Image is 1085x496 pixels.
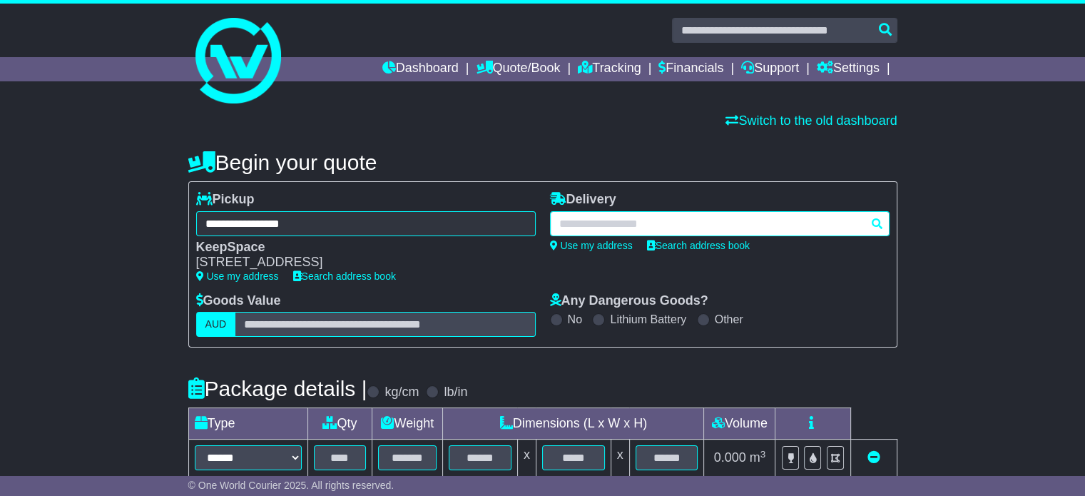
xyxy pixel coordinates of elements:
h4: Begin your quote [188,151,897,174]
label: Lithium Battery [610,313,686,326]
a: Financials [658,57,723,81]
a: Search address book [647,240,750,251]
a: Remove this item [867,450,880,465]
label: lb/in [444,385,467,400]
label: Goods Value [196,293,281,309]
td: Qty [307,408,372,440]
label: kg/cm [384,385,419,400]
span: m [750,450,766,465]
td: Weight [372,408,443,440]
label: Other [715,313,743,326]
sup: 3 [760,449,766,460]
div: [STREET_ADDRESS] [196,255,521,270]
typeahead: Please provide city [550,211,890,236]
a: Settings [817,57,880,81]
a: Switch to the old dashboard [725,113,897,128]
a: Use my address [196,270,279,282]
a: Quote/Book [476,57,560,81]
label: Delivery [550,192,616,208]
td: Dimensions (L x W x H) [443,408,704,440]
label: AUD [196,312,236,337]
a: Dashboard [382,57,459,81]
label: Any Dangerous Goods? [550,293,708,309]
a: Tracking [578,57,641,81]
span: © One World Courier 2025. All rights reserved. [188,480,394,491]
td: Volume [704,408,775,440]
a: Search address book [293,270,396,282]
a: Support [741,57,799,81]
span: 0.000 [714,450,746,465]
div: KeepSpace [196,240,521,255]
label: Pickup [196,192,255,208]
td: x [517,440,536,477]
td: Type [188,408,307,440]
h4: Package details | [188,377,367,400]
a: Use my address [550,240,633,251]
label: No [568,313,582,326]
td: x [611,440,629,477]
